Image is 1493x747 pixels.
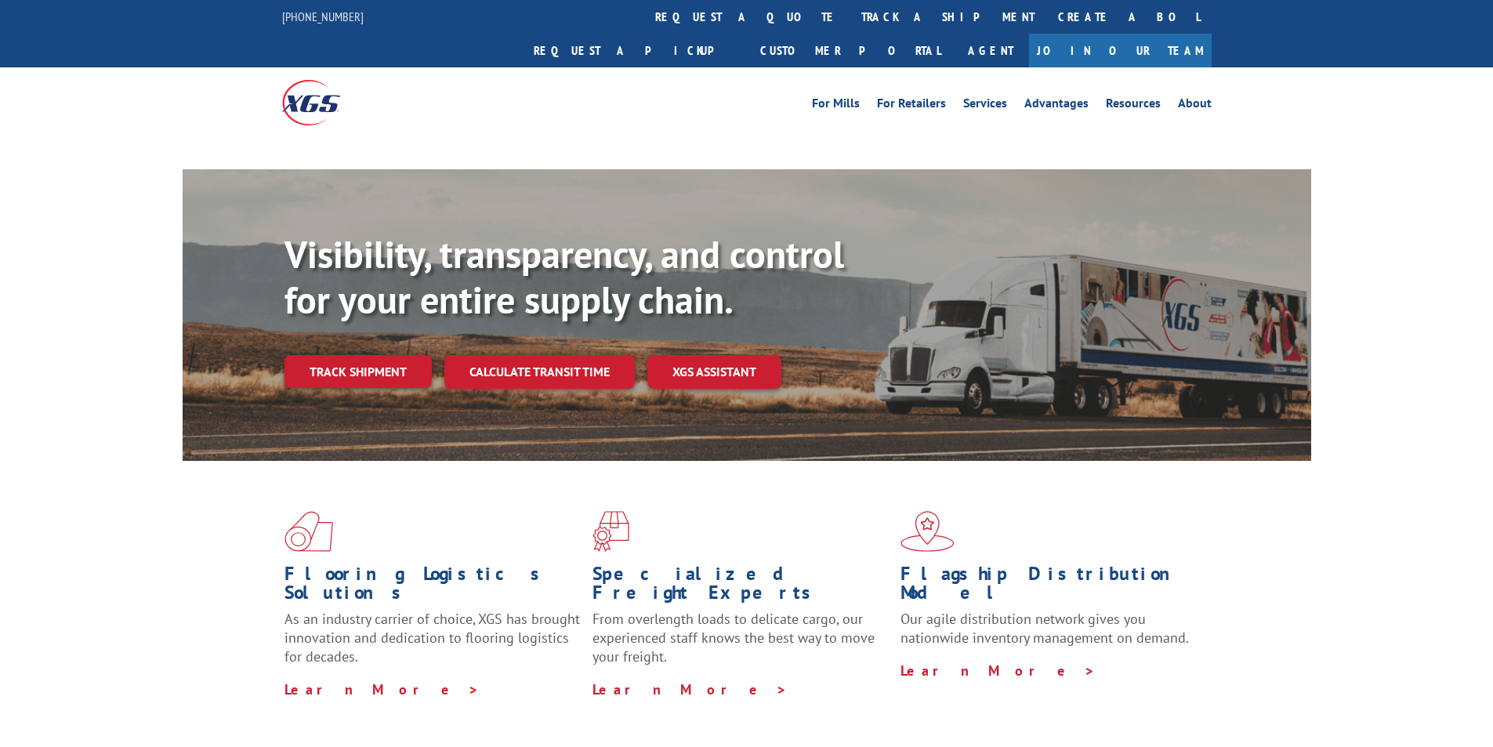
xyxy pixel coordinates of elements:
p: From overlength loads to delicate cargo, our experienced staff knows the best way to move your fr... [592,610,889,680]
a: Track shipment [284,355,432,388]
a: About [1178,97,1212,114]
h1: Flagship Distribution Model [901,564,1197,610]
img: xgs-icon-total-supply-chain-intelligence-red [284,511,333,552]
a: Learn More > [592,680,788,698]
a: Resources [1106,97,1161,114]
h1: Flooring Logistics Solutions [284,564,581,610]
a: For Mills [812,97,860,114]
b: Visibility, transparency, and control for your entire supply chain. [284,230,844,324]
span: As an industry carrier of choice, XGS has brought innovation and dedication to flooring logistics... [284,610,580,665]
a: Agent [952,34,1029,67]
a: Calculate transit time [444,355,635,389]
a: Customer Portal [748,34,952,67]
a: Request a pickup [522,34,748,67]
a: Learn More > [901,662,1096,680]
a: Join Our Team [1029,34,1212,67]
a: Services [963,97,1007,114]
img: xgs-icon-flagship-distribution-model-red [901,511,955,552]
a: Advantages [1024,97,1089,114]
a: For Retailers [877,97,946,114]
a: XGS ASSISTANT [647,355,781,389]
h1: Specialized Freight Experts [592,564,889,610]
a: [PHONE_NUMBER] [282,9,364,24]
a: Learn More > [284,680,480,698]
span: Our agile distribution network gives you nationwide inventory management on demand. [901,610,1189,647]
img: xgs-icon-focused-on-flooring-red [592,511,629,552]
